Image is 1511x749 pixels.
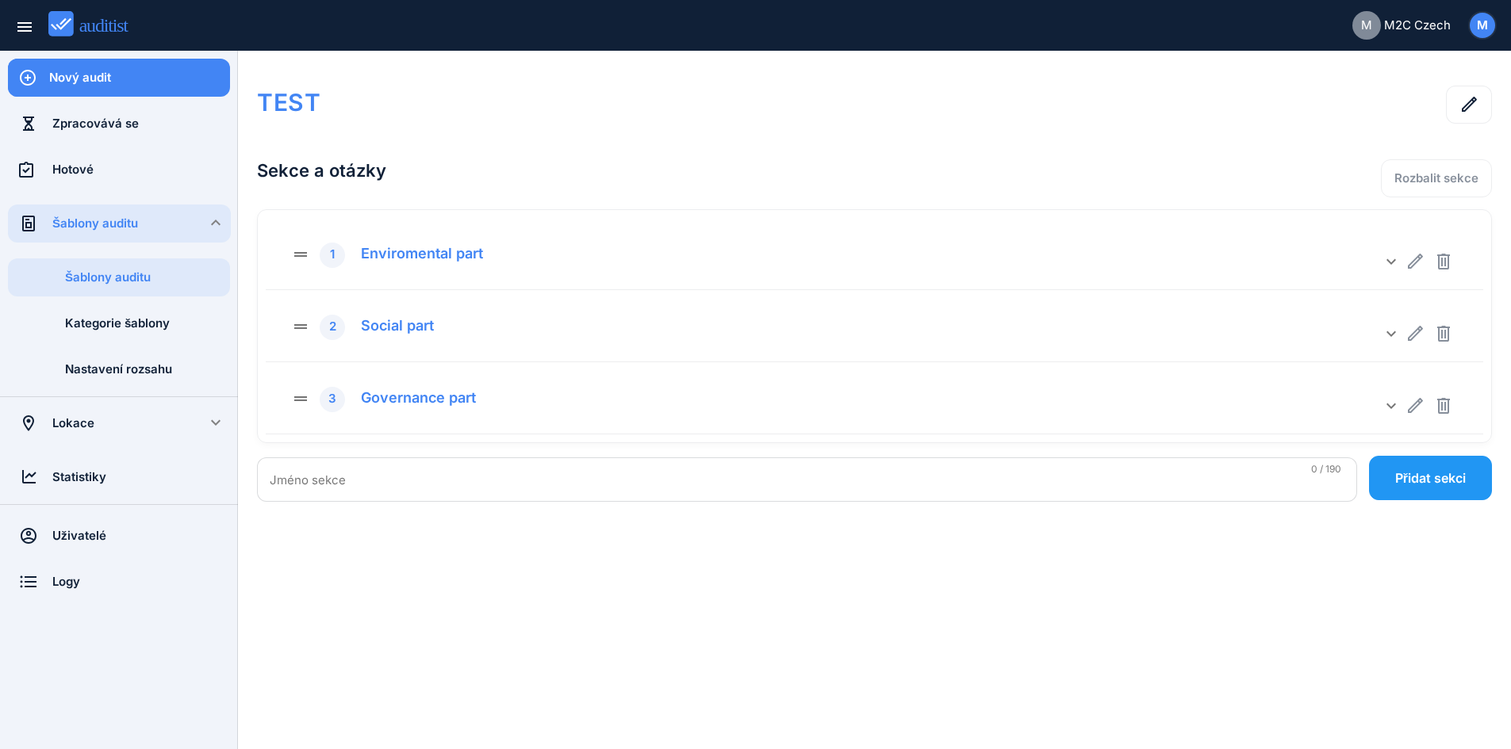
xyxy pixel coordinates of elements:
img: auditist_logo_new.svg [48,11,143,37]
button: M [1468,11,1497,40]
i: drag_handle [291,312,320,336]
a: Šablony auditu [8,204,231,243]
i: keyboard_arrow_down [1382,396,1401,415]
h1: TEST [257,86,998,119]
input: Jméno sekce [270,468,1344,493]
i: keyboard_arrow_down [206,413,225,432]
div: 1 [320,243,345,268]
a: Kategorie šablony [8,304,230,342]
i: keyboard_arrow_down [1382,252,1401,271]
i: keyboard_arrow_down [206,213,225,232]
a: Logy [8,563,230,601]
i: drag_handle [291,384,320,408]
div: Social part [349,312,434,334]
div: Šablony auditu [65,269,230,286]
div: Statistiky [52,468,230,486]
div: Hotové [52,161,230,178]
a: Lokace [8,404,186,442]
span: M [1361,17,1372,35]
button: Rozbalit sekce [1381,159,1492,197]
a: Zpracovává se [8,105,230,143]
div: Nový audit [49,69,230,86]
span: Rozbalit sekce [1394,170,1478,187]
a: Uživatelé [8,517,230,555]
a: Šablony auditu [8,258,230,296]
div: Logy [52,573,230,590]
span: M2C Czech [1384,17,1451,35]
h2: Sekce a otázky [257,143,998,197]
div: Přidat sekci [1395,468,1466,487]
a: Nastavení rozsahu [8,350,230,388]
div: Nastavení rozsahu [65,361,230,378]
div: Enviromental part [349,240,483,262]
i: menu [15,17,34,36]
div: Lokace [52,415,186,432]
button: Přidat sekci [1369,456,1492,500]
i: keyboard_arrow_down [1382,324,1401,343]
a: Hotové [8,151,230,189]
span: M [1477,17,1488,35]
div: 2 [320,315,345,340]
div: Zpracovává se [52,115,230,132]
i: drag_handle [291,240,320,264]
div: Šablony auditu [52,215,231,232]
div: 3 [320,387,345,412]
div: Uživatelé [52,527,230,545]
a: Statistiky [8,458,230,496]
div: Kategorie šablony [65,315,230,332]
div: Governance part [349,384,476,407]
